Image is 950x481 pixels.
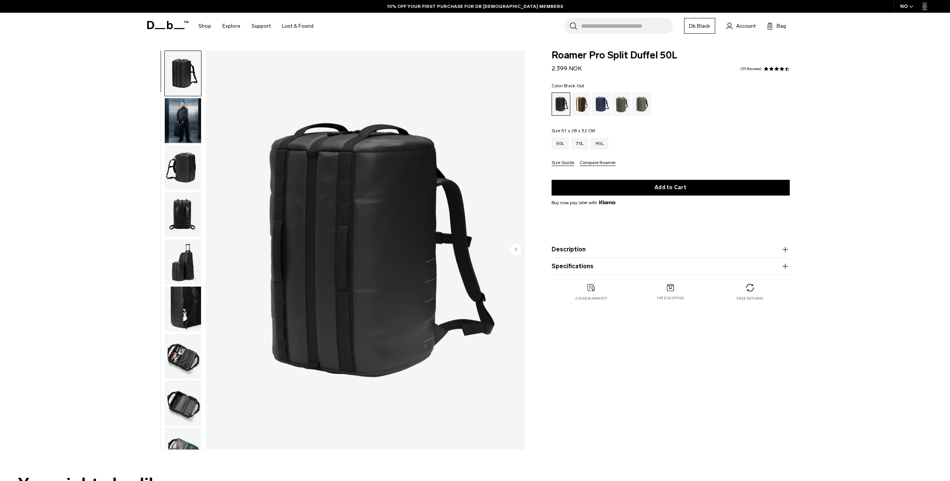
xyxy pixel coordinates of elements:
button: Description [552,245,790,254]
button: Next slide [510,243,521,256]
nav: Main Navigation [193,13,319,39]
img: Roamer Pro Split Duffel 50L Black Out [165,192,201,237]
button: Size Guide [552,160,574,166]
a: Blue Hour [592,93,611,116]
a: 70L [571,137,588,149]
a: 10% OFF YOUR FIRST PURCHASE FOR DB [DEMOGRAPHIC_DATA] MEMBERS [387,3,563,10]
p: Free returns [737,296,763,301]
legend: Size: [552,128,595,133]
a: Mash Green [632,93,651,116]
img: Roamer Pro Split Duffel 50L Black Out [206,51,525,450]
a: Black Out [552,93,570,116]
span: 2.399 NOK [552,65,582,72]
img: Roamer Pro Split Duffel 50L Black Out [165,239,201,284]
button: Roamer Pro Split Duffel 50L Black Out [164,145,201,191]
a: 39 reviews [740,67,762,71]
img: Roamer Pro Split Duffel 50L Black Out [165,381,201,426]
a: 90L [591,137,608,149]
img: Roamer Pro Split Duffel 50L Black Out [165,287,201,332]
button: Roamer Pro Split Duffel 50L Black Out [164,286,201,332]
button: Roamer Pro Split Duffel 50L Black Out [164,192,201,238]
a: Forest Green [612,93,631,116]
button: Roamer Pro Split Duffel 50L Black Out [164,333,201,379]
a: Shop [198,13,211,39]
li: 1 / 9 [206,51,525,450]
button: Bag [767,21,786,30]
button: Roamer Pro Split Duffel 50L Black Out [164,427,201,473]
button: Roamer Pro Split Duffel 50L Black Out [164,51,201,96]
button: Roamer Pro Split Duffel 50L Black Out [164,380,201,426]
button: Roamer Pro Split Duffel 50L Black Out [164,239,201,285]
button: Compare Roamer [580,160,616,166]
button: Add to Cart [552,180,790,196]
img: Roamer Pro Split Duffel 50L Black Out [165,145,201,190]
img: Roamer Pro Split Duffel 50L Black Out [165,334,201,379]
a: Cappuccino [572,93,591,116]
img: Roamer Pro Split Duffel 50L Black Out [165,98,201,143]
a: Lost & Found [282,13,313,39]
span: Black Out [564,83,584,88]
img: Roamer Pro Split Duffel 50L Black Out [165,428,201,473]
legend: Color: [552,84,585,88]
a: 50L [552,137,569,149]
p: Free shipping [657,296,684,301]
p: 2 year warranty [575,296,607,301]
img: Roamer Pro Split Duffel 50L Black Out [165,51,201,96]
a: Account [726,21,756,30]
img: {"height" => 20, "alt" => "Klarna"} [599,200,615,204]
span: Bag [777,22,786,30]
a: Explore [222,13,240,39]
span: 51 x 28 x 32 CM [562,128,595,133]
a: Db Black [684,18,715,34]
button: Roamer Pro Split Duffel 50L Black Out [164,98,201,143]
span: Account [736,22,756,30]
span: Roamer Pro Split Duffel 50L [552,51,790,60]
a: Support [252,13,271,39]
span: Buy now pay later with [552,199,615,206]
button: Specifications [552,262,790,271]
